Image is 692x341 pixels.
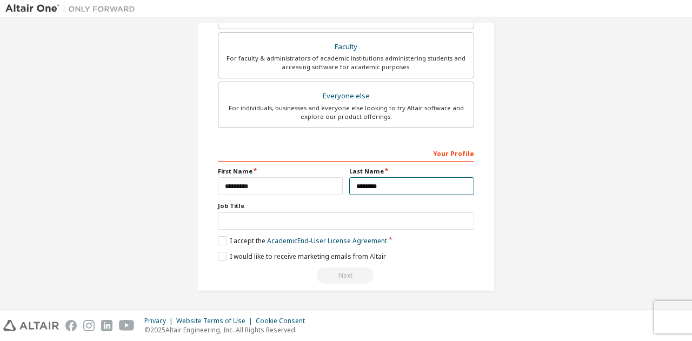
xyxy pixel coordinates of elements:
div: For faculty & administrators of academic institutions administering students and accessing softwa... [225,54,467,71]
div: Website Terms of Use [176,317,256,325]
div: For individuals, businesses and everyone else looking to try Altair software and explore our prod... [225,104,467,121]
p: © 2025 Altair Engineering, Inc. All Rights Reserved. [144,325,311,335]
div: Read and acccept EULA to continue [218,268,474,284]
label: First Name [218,167,343,176]
label: I would like to receive marketing emails from Altair [218,252,386,261]
img: instagram.svg [83,320,95,331]
div: Privacy [144,317,176,325]
div: Faculty [225,39,467,55]
label: Last Name [349,167,474,176]
div: Cookie Consent [256,317,311,325]
div: Everyone else [225,89,467,104]
img: linkedin.svg [101,320,112,331]
label: Job Title [218,202,474,210]
div: Your Profile [218,144,474,162]
img: youtube.svg [119,320,135,331]
label: I accept the [218,236,387,245]
img: altair_logo.svg [3,320,59,331]
a: Academic End-User License Agreement [267,236,387,245]
img: Altair One [5,3,141,14]
img: facebook.svg [65,320,77,331]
